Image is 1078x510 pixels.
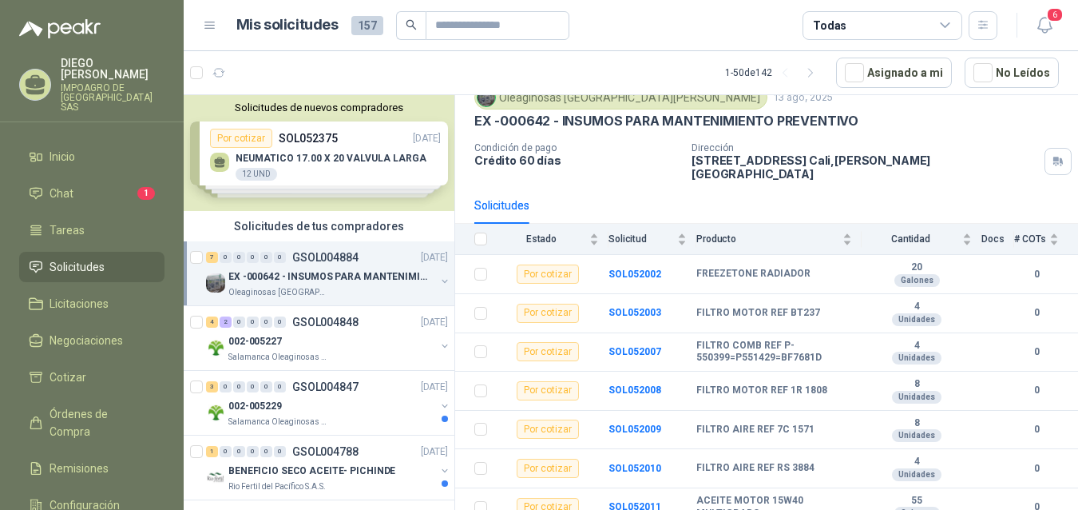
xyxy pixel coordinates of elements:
span: Tareas [50,221,85,239]
b: 8 [862,417,972,430]
p: 002-005229 [228,399,282,414]
button: Solicitudes de nuevos compradores [190,102,448,114]
span: Estado [497,233,586,245]
img: Company Logo [206,468,225,487]
div: 0 [274,381,286,392]
div: Unidades [892,313,941,326]
th: Cantidad [862,224,981,255]
div: 0 [260,381,272,392]
b: SOL052002 [608,269,661,280]
div: 0 [247,381,259,392]
b: 4 [862,456,972,468]
div: Solicitudes de nuevos compradoresPor cotizarSOL052375[DATE] NEUMATICO 17.00 X 20 VALVULA LARGA12 ... [184,95,454,211]
div: 2 [220,317,232,328]
div: 0 [274,252,286,263]
p: Salamanca Oleaginosas SAS [228,351,329,364]
b: 4 [862,301,972,313]
div: Por cotizar [517,381,579,400]
div: 3 [206,381,218,392]
div: 0 [220,252,232,263]
a: Órdenes de Compra [19,399,164,447]
p: 13 ago, 2025 [774,90,833,106]
a: SOL052009 [608,424,661,435]
a: Licitaciones [19,289,164,319]
div: Todas [813,17,846,34]
div: Por cotizar [517,304,579,323]
div: 0 [247,446,259,457]
span: Producto [696,233,839,245]
p: BENEFICIO SECO ACEITE- PICHINDE [228,464,395,479]
button: No Leídos [965,58,1059,88]
span: 1 [137,187,155,200]
a: SOL052003 [608,307,661,318]
div: Solicitudes [474,197,529,214]
p: GSOL004848 [292,317,359,328]
div: Por cotizar [517,459,579,478]
b: FILTRO COMB REF P-550399=P551429=BF7681D [696,340,852,365]
b: 20 [862,261,972,274]
span: Solicitudes [50,258,105,276]
div: 0 [260,252,272,263]
p: GSOL004847 [292,381,359,392]
b: 4 [862,340,972,353]
a: 7 0 0 0 0 0 GSOL004884[DATE] Company LogoEX -000642 - INSUMOS PARA MANTENIMIENTO PREVENTIVOOleagi... [206,248,451,299]
span: Inicio [50,148,75,165]
div: Por cotizar [517,265,579,284]
th: Estado [497,224,608,255]
div: 0 [260,446,272,457]
th: Solicitud [608,224,696,255]
a: Cotizar [19,362,164,392]
button: Asignado a mi [836,58,952,88]
img: Company Logo [206,273,225,293]
p: [DATE] [421,315,448,330]
p: [DATE] [421,380,448,395]
div: Unidades [892,391,941,404]
div: 1 - 50 de 142 [725,60,823,86]
th: # COTs [1014,224,1078,255]
a: SOL052007 [608,346,661,357]
span: Órdenes de Compra [50,405,149,440]
b: 55 [862,495,972,508]
span: Licitaciones [50,295,109,313]
p: Salamanca Oleaginosas SAS [228,416,329,428]
div: 0 [274,317,286,328]
div: 0 [233,317,245,328]
p: EX -000642 - INSUMOS PARA MANTENIMIENTO PREVENTIVO [474,113,858,129]
a: SOL052010 [608,463,661,474]
div: 0 [220,446,232,457]
div: 0 [233,252,245,263]
div: Galones [894,274,940,287]
div: Unidades [892,429,941,442]
span: Cantidad [862,233,959,245]
button: 6 [1030,11,1059,40]
a: Tareas [19,215,164,245]
img: Company Logo [206,338,225,357]
div: 0 [233,446,245,457]
div: 0 [247,252,259,263]
span: Cotizar [50,369,86,386]
span: Chat [50,185,73,202]
img: Logo peakr [19,19,101,38]
div: 4 [206,317,218,328]
p: [DATE] [421,444,448,460]
th: Docs [981,224,1014,255]
p: Dirección [692,142,1038,153]
a: SOL052008 [608,384,661,396]
a: 4 2 0 0 0 0 GSOL004848[DATE] Company Logo002-005227Salamanca Oleaginosas SAS [206,313,451,364]
span: Negociaciones [50,332,123,349]
p: [DATE] [421,250,448,265]
b: FILTRO AIRE REF RS 3884 [696,462,814,475]
p: Rio Fertil del Pacífico S.A.S. [228,480,326,493]
b: FREEZETONE RADIADOR [696,268,810,281]
b: FILTRO AIRE REF 7C 1571 [696,424,814,436]
div: 1 [206,446,218,457]
b: 0 [1014,383,1059,398]
th: Producto [696,224,862,255]
p: IMPOAGRO DE [GEOGRAPHIC_DATA] SAS [61,83,164,112]
a: Solicitudes [19,252,164,282]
